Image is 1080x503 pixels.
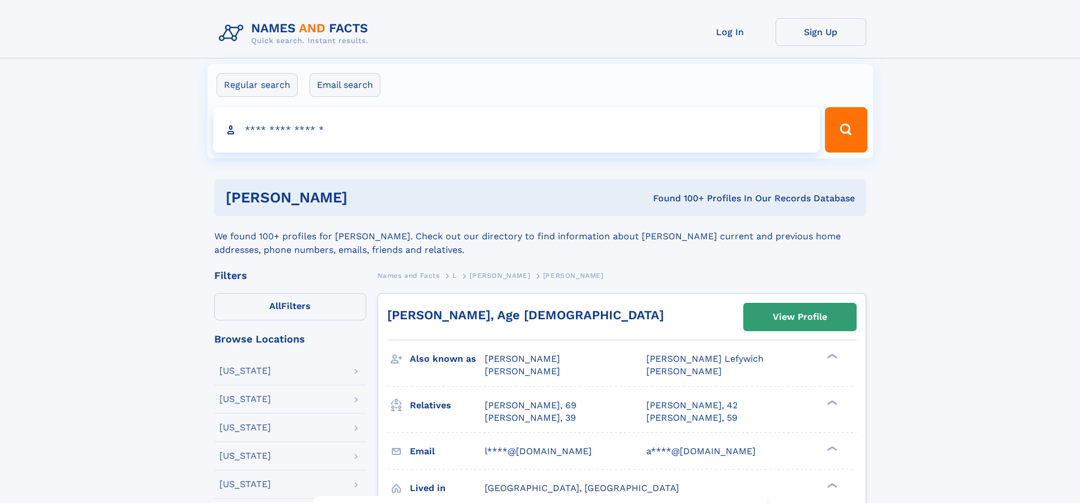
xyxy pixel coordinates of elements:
div: [US_STATE] [219,366,271,375]
div: ❯ [824,399,838,406]
div: Filters [214,270,366,281]
label: Filters [214,293,366,320]
h3: Also known as [410,349,485,369]
img: Logo Names and Facts [214,18,378,49]
a: [PERSON_NAME], 59 [646,412,738,424]
span: All [269,301,281,311]
label: Regular search [217,73,298,97]
a: [PERSON_NAME], 39 [485,412,576,424]
div: [US_STATE] [219,395,271,404]
button: Search Button [825,107,867,153]
div: [US_STATE] [219,423,271,432]
a: Sign Up [776,18,866,46]
div: Found 100+ Profiles In Our Records Database [500,192,855,205]
a: [PERSON_NAME], Age [DEMOGRAPHIC_DATA] [387,308,664,322]
a: Log In [685,18,776,46]
h3: Email [410,442,485,461]
a: [PERSON_NAME] [469,268,530,282]
div: ❯ [824,481,838,489]
div: [US_STATE] [219,451,271,460]
h3: Relatives [410,396,485,415]
span: [PERSON_NAME] [646,366,722,377]
h1: [PERSON_NAME] [226,191,501,205]
div: [US_STATE] [219,480,271,489]
span: [PERSON_NAME] [485,366,560,377]
a: [PERSON_NAME], 69 [485,399,577,412]
label: Email search [310,73,380,97]
div: Browse Locations [214,334,366,344]
div: ❯ [824,353,838,360]
h3: Lived in [410,479,485,498]
div: View Profile [773,304,827,330]
div: ❯ [824,445,838,452]
a: [PERSON_NAME], 42 [646,399,738,412]
a: Names and Facts [378,268,440,282]
span: [PERSON_NAME] [543,272,604,280]
span: [PERSON_NAME] Lefywich [646,353,764,364]
div: We found 100+ profiles for [PERSON_NAME]. Check out our directory to find information about [PERS... [214,216,866,257]
span: L [452,272,457,280]
a: View Profile [744,303,856,331]
span: [GEOGRAPHIC_DATA], [GEOGRAPHIC_DATA] [485,483,679,493]
a: L [452,268,457,282]
span: [PERSON_NAME] [469,272,530,280]
input: search input [213,107,820,153]
span: [PERSON_NAME] [485,353,560,364]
